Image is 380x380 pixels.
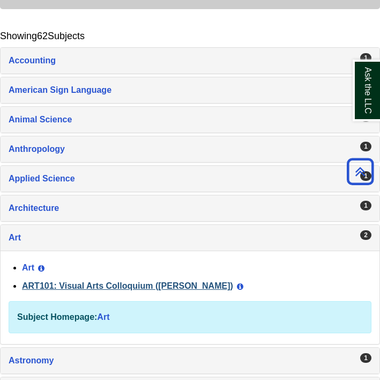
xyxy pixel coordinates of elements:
[22,281,233,290] a: ART101: Visual Arts Colloquium ([PERSON_NAME])
[360,201,371,210] div: 1
[9,353,371,368] a: Astronomy
[9,201,371,216] a: Architecture
[97,312,109,321] a: Art
[17,312,97,321] strong: Subject Homepage:
[9,53,371,68] a: Accounting
[1,251,379,344] div: Art
[360,230,371,240] div: 2
[9,171,371,186] a: Applied Science
[9,83,371,98] a: American Sign Language
[9,142,371,157] a: Anthropology
[37,31,48,41] span: 62
[360,142,371,151] div: 1
[360,353,371,363] div: 1
[343,164,377,179] a: Back to Top
[360,53,371,63] div: 1
[22,263,34,272] a: Art
[9,112,371,127] a: Animal Science
[9,230,371,245] a: Art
